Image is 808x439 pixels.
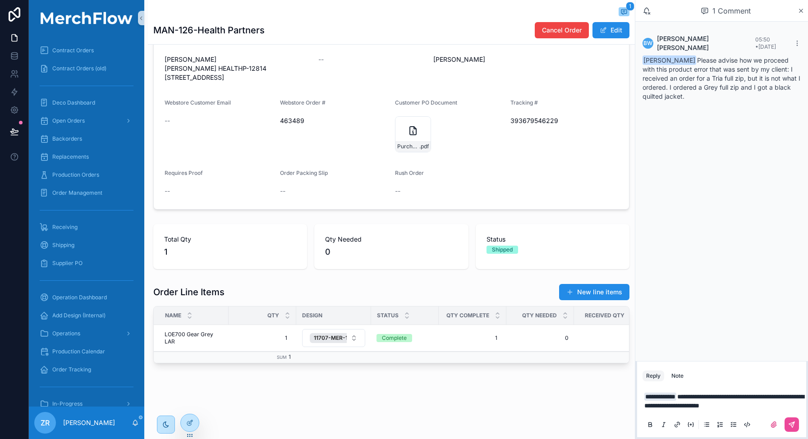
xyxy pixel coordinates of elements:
span: Tracking # [510,99,538,106]
span: -- [165,116,170,125]
span: Order Tracking [52,366,91,373]
a: Order Tracking [34,361,139,378]
a: Backorders [34,131,139,147]
span: QTY [267,312,279,319]
span: -- [318,55,324,64]
a: Complete [376,334,433,342]
button: Reply [643,370,664,381]
a: Order Management [34,185,139,201]
span: DESIGN [302,312,322,319]
span: -- [395,187,400,196]
span: Order Management [52,189,102,197]
span: 1 Comment [712,5,751,16]
span: Contract Orders [52,47,94,54]
span: Webstore Order # [280,99,326,106]
span: Deco Dashboard [52,99,95,106]
span: Status [377,312,399,319]
span: Operation Dashboard [52,294,107,301]
div: Note [671,372,684,380]
span: Production Orders [52,171,99,178]
a: 1 [579,331,636,345]
span: Operations [52,330,80,337]
span: BW [643,40,652,47]
a: Production Orders [34,167,139,183]
span: QTY COMPLETE [446,312,489,319]
a: Contract Orders (old) [34,60,139,77]
span: Add Design (Internal) [52,312,106,319]
span: Qty Needed [325,235,457,244]
button: Edit [592,22,629,38]
a: Production Calendar [34,343,139,360]
h1: MAN-126-Health Partners [153,24,265,37]
span: -- [280,187,285,196]
span: Requires Proof [165,169,203,176]
button: Cancel Order [535,22,589,38]
span: Name [165,312,181,319]
span: 0 [325,246,457,258]
span: Purchase-Order_463489_1758291406090 [397,143,419,150]
button: Unselect 1887 [310,333,443,343]
div: Shipped [492,246,513,254]
div: scrollable content [29,36,144,407]
a: Select Button [302,329,366,348]
span: 1 [164,246,296,258]
span: -- [165,187,170,196]
span: 1 [583,334,633,342]
a: Deco Dashboard [34,95,139,111]
span: Customer PO Document [395,99,457,106]
a: Replacements [34,149,139,165]
span: Contract Orders (old) [52,65,106,72]
a: Operations [34,325,139,342]
span: QTY NEEDED [522,312,557,319]
img: App logo [34,12,139,24]
a: Add Design (Internal) [34,307,139,324]
span: Cancel Order [542,26,582,35]
span: Receiving [52,224,78,231]
span: Please advise how we proceed with this product error that was sent by my client: I received an or... [643,56,800,100]
span: Order Packing Slip [280,169,328,176]
span: [PERSON_NAME] [643,55,696,65]
span: .pdf [419,143,429,150]
p: [PERSON_NAME] [63,418,115,427]
span: 1 [238,334,287,342]
a: 1 [234,331,291,345]
button: New line items [559,284,629,300]
span: Backorders [52,135,82,142]
span: Shipping [52,242,74,249]
a: In-Progress [34,396,139,412]
a: Contract Orders [34,42,139,59]
span: Status [487,235,619,244]
span: Total Qty [164,235,296,244]
span: Open Orders [52,117,85,124]
span: Received Qty [585,312,624,319]
button: Note [668,370,687,381]
span: 1 [626,2,634,11]
span: Webstore Customer Email [165,99,231,106]
span: In-Progress [52,400,83,407]
span: 463489 [280,116,388,125]
span: 1 [448,334,497,342]
a: Shipping [34,237,139,253]
span: ZR [41,417,50,428]
span: Supplier PO [52,260,83,267]
span: [PERSON_NAME] [433,55,542,64]
a: Supplier PO [34,255,139,271]
h1: Order Line Items [153,286,225,298]
small: Sum [277,355,287,360]
a: 0 [512,334,569,342]
span: [PERSON_NAME] [PERSON_NAME] [657,34,755,52]
div: Complete [382,334,407,342]
span: 393679546229 [510,116,619,125]
span: Replacements [52,153,89,160]
a: LOE700 Gear Grey LAR [165,331,223,345]
button: 1 [619,7,629,18]
a: Receiving [34,219,139,235]
button: Select Button [302,329,365,347]
span: 05:50 • [DATE] [755,36,776,50]
span: Production Calendar [52,348,105,355]
a: 1 [444,331,501,345]
a: Open Orders [34,113,139,129]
